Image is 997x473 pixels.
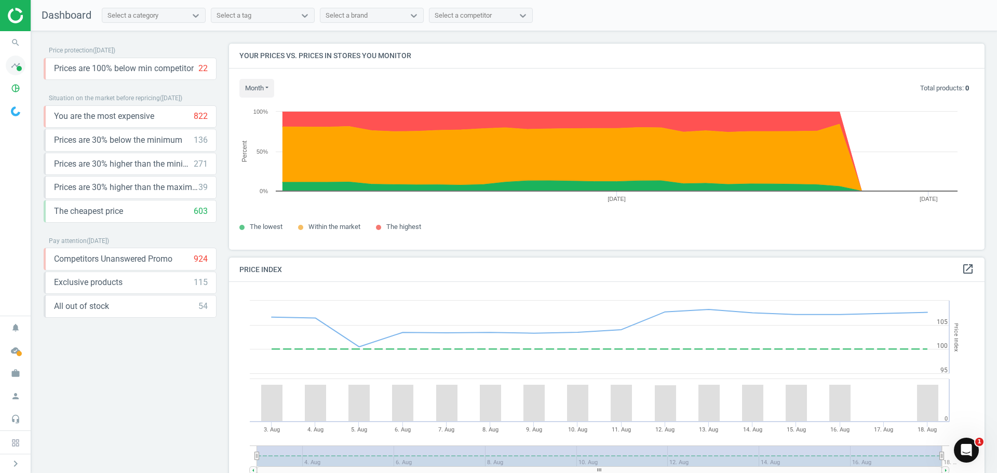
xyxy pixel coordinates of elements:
[54,63,194,74] span: Prices are 100% below min competitor
[6,386,25,406] i: person
[11,106,20,116] img: wGWNvw8QSZomAAAAABJRU5ErkJggg==
[6,56,25,75] i: timeline
[6,33,25,52] i: search
[260,188,268,194] text: 0%
[194,134,208,146] div: 136
[194,158,208,170] div: 271
[874,426,893,433] tspan: 17. Aug
[107,11,158,20] div: Select a category
[435,11,492,20] div: Select a competitor
[308,223,360,231] span: Within the market
[568,426,587,433] tspan: 10. Aug
[699,426,718,433] tspan: 13. Aug
[944,459,956,466] tspan: 18. …
[655,426,675,433] tspan: 12. Aug
[160,94,182,102] span: ( [DATE] )
[940,367,948,374] text: 95
[8,8,82,23] img: ajHJNr6hYgQAAAAASUVORK5CYII=
[6,318,25,337] i: notifications
[438,426,454,433] tspan: 7. Aug
[54,134,182,146] span: Prices are 30% below the minimum
[239,79,274,98] button: month
[351,426,367,433] tspan: 5. Aug
[6,409,25,429] i: headset_mic
[3,457,29,470] button: chevron_right
[54,182,198,193] span: Prices are 30% higher than the maximal
[253,109,268,115] text: 100%
[395,426,411,433] tspan: 6. Aug
[241,140,248,162] tspan: Percent
[49,94,160,102] span: Situation on the market before repricing
[49,47,93,54] span: Price protection
[830,426,850,433] tspan: 16. Aug
[54,277,123,288] span: Exclusive products
[920,84,969,93] p: Total products:
[612,426,631,433] tspan: 11. Aug
[250,223,282,231] span: The lowest
[6,78,25,98] i: pie_chart_outlined
[965,84,969,92] b: 0
[953,323,960,352] tspan: Price Index
[920,196,938,202] tspan: [DATE]
[945,415,948,422] text: 0
[229,44,985,68] h4: Your prices vs. prices in stores you monitor
[307,426,324,433] tspan: 4. Aug
[198,63,208,74] div: 22
[54,206,123,217] span: The cheapest price
[937,342,948,349] text: 100
[198,301,208,312] div: 54
[54,253,172,265] span: Competitors Unanswered Promo
[194,277,208,288] div: 115
[962,263,974,275] i: open_in_new
[6,341,25,360] i: cloud_done
[264,426,280,433] tspan: 3. Aug
[257,148,268,155] text: 50%
[194,111,208,122] div: 822
[326,11,368,20] div: Select a brand
[87,237,109,245] span: ( [DATE] )
[608,196,626,202] tspan: [DATE]
[954,438,979,463] iframe: Intercom live chat
[54,158,194,170] span: Prices are 30% higher than the minimum
[743,426,762,433] tspan: 14. Aug
[6,363,25,383] i: work
[54,301,109,312] span: All out of stock
[42,9,91,21] span: Dashboard
[194,253,208,265] div: 924
[975,438,983,446] span: 1
[918,426,937,433] tspan: 18. Aug
[194,206,208,217] div: 603
[787,426,806,433] tspan: 15. Aug
[229,258,985,282] h4: Price Index
[49,237,87,245] span: Pay attention
[198,182,208,193] div: 39
[937,318,948,326] text: 105
[9,457,22,470] i: chevron_right
[962,263,974,276] a: open_in_new
[386,223,421,231] span: The highest
[54,111,154,122] span: You are the most expensive
[526,426,542,433] tspan: 9. Aug
[482,426,498,433] tspan: 8. Aug
[93,47,115,54] span: ( [DATE] )
[217,11,251,20] div: Select a tag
